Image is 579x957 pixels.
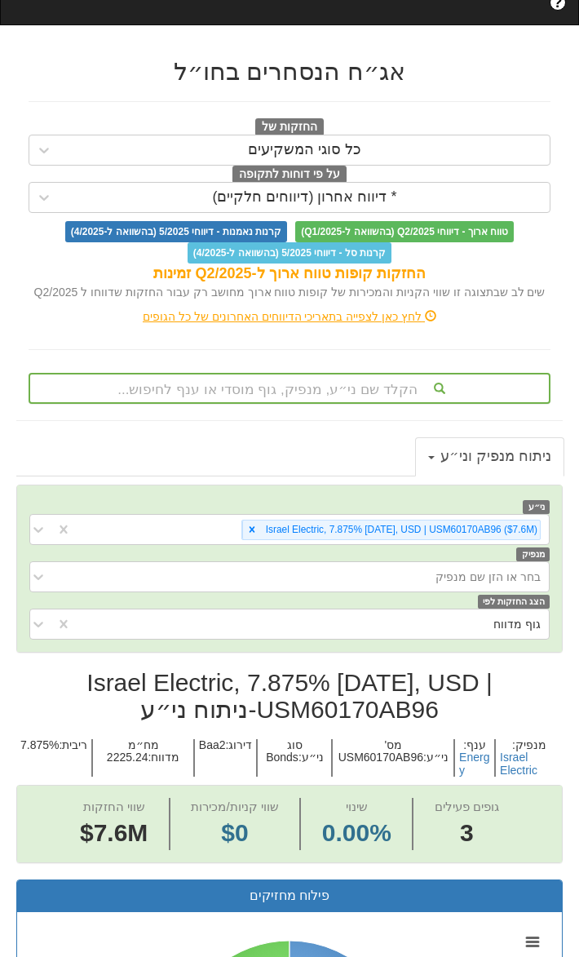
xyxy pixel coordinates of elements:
[415,437,564,476] a: ניתוח מנפיק וני״ע
[221,819,248,846] span: $0
[346,800,368,813] span: שינוי
[16,669,563,723] h2: Israel Electric, 7.875% [DATE], USD | USM60170AB96 - ניתוח ני״ע
[322,816,391,851] span: 0.00%
[191,800,278,813] span: שווי קניות/מכירות
[435,569,541,585] div: בחר או הזן שם מנפיק
[494,739,563,777] h5: מנפיק :
[331,739,453,777] h5: מס' ני״ע : USM60170AB96
[453,739,494,777] h5: ענף :
[29,888,550,903] h3: פילוח מחזיקים
[91,739,192,777] h5: מח״מ מדווח : 2225.24
[193,739,257,777] h5: דירוג : Baa2
[188,242,391,264] span: קרנות סל - דיווחי 5/2025 (בהשוואה ל-4/2025)
[256,739,331,777] h5: סוג ני״ע : Bonds
[213,189,397,206] div: * דיווח אחרון (דיווחים חלקיים)
[16,308,563,325] div: לחץ כאן לצפייה בתאריכי הדיווחים האחרונים של כל הגופים
[493,616,541,632] div: גוף מדווח
[65,221,287,242] span: קרנות נאמנות - דיווחי 5/2025 (בהשוואה ל-4/2025)
[29,264,550,285] div: החזקות קופות טווח ארוך ל-Q2/2025 זמינות
[30,374,549,402] div: הקלד שם ני״ע, מנפיק, גוף מוסדי או ענף לחיפוש...
[435,816,499,851] span: 3
[255,118,324,136] span: החזקות של
[516,547,550,561] span: מנפיק
[435,800,499,813] span: גופים פעילים
[83,800,145,813] span: שווי החזקות
[248,142,361,158] div: כל סוגי המשקיעים
[80,819,148,846] span: $7.6M
[232,166,346,184] span: על פי דוחות לתקופה
[29,58,550,85] h2: אג״ח הנסחרים בחו״ל
[523,500,550,514] span: ני״ע
[478,595,550,609] span: הצג החזקות לפי
[500,751,559,777] button: Israel Electric
[295,221,514,242] span: טווח ארוך - דיווחי Q2/2025 (בהשוואה ל-Q1/2025)
[29,284,550,300] div: שים לב שבתצוגה זו שווי הקניות והמכירות של קופות טווח ארוך מחושב רק עבור החזקות שדווחו ל Q2/2025
[16,739,91,777] h5: ריבית : 7.875%
[459,751,490,777] button: Energy
[261,521,540,539] div: Israel Electric, 7.875% [DATE], USD | USM60170AB96 ‎($7.6M‎)‎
